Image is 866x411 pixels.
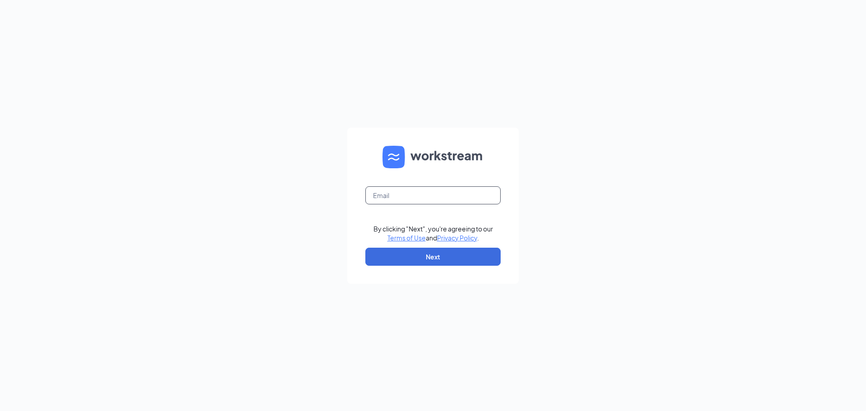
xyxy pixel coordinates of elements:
[365,248,501,266] button: Next
[373,224,493,242] div: By clicking "Next", you're agreeing to our and .
[437,234,477,242] a: Privacy Policy
[365,186,501,204] input: Email
[382,146,484,168] img: WS logo and Workstream text
[387,234,426,242] a: Terms of Use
